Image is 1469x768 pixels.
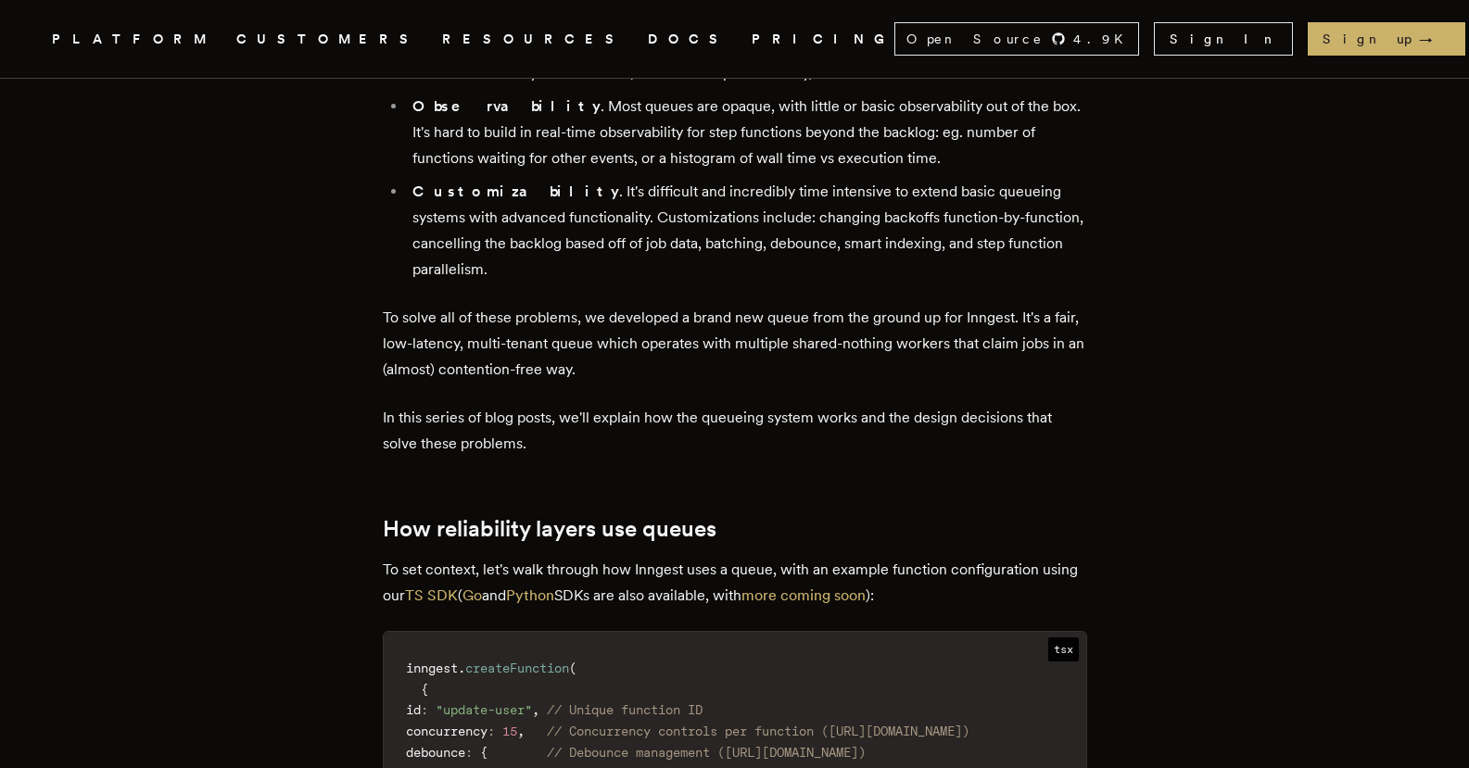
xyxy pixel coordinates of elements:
[465,661,569,675] span: createFunction
[1308,22,1465,56] a: Sign up
[1154,22,1293,56] a: Sign In
[458,661,465,675] span: .
[648,28,729,51] a: DOCS
[436,702,532,717] span: "update-user"
[383,516,1087,542] h2: How reliability layers use queues
[1073,30,1134,48] span: 4.9 K
[547,724,969,738] span: // Concurrency controls per function ([URL][DOMAIN_NAME])
[480,745,488,760] span: {
[406,724,488,738] span: concurrency
[502,724,517,738] span: 15
[383,305,1087,383] p: To solve all of these problems, we developed a brand new queue from the ground up for Inngest. It...
[488,724,495,738] span: :
[465,745,473,760] span: :
[412,97,601,115] strong: Observability
[405,586,458,604] a: TS SDK
[741,586,866,604] a: more coming soon
[407,179,1087,283] li: . It's difficult and incredibly time intensive to extend basic queueing systems with advanced fun...
[421,682,428,697] span: {
[407,94,1087,171] li: . Most queues are opaque, with little or basic observability out of the box. It's hard to build i...
[752,28,894,51] a: PRICING
[421,702,428,717] span: :
[383,405,1087,457] p: In this series of blog posts, we'll explain how the queueing system works and the design decision...
[442,28,626,51] button: RESOURCES
[517,724,525,738] span: ,
[412,183,619,200] strong: Customizability
[532,702,539,717] span: ,
[906,30,1044,48] span: Open Source
[569,661,576,675] span: (
[406,702,421,717] span: id
[406,745,465,760] span: debounce
[383,557,1087,609] p: To set context, let's walk through how Inngest uses a queue, with an example function configurati...
[547,745,866,760] span: // Debounce management ([URL][DOMAIN_NAME])
[406,661,458,675] span: inngest
[52,28,214,51] button: PLATFORM
[506,586,554,604] a: Python
[236,28,420,51] a: CUSTOMERS
[1419,30,1450,48] span: →
[462,586,482,604] a: Go
[1048,637,1079,661] span: tsx
[547,702,703,717] span: // Unique function ID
